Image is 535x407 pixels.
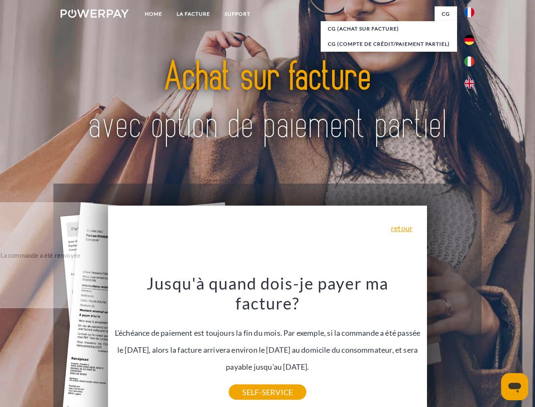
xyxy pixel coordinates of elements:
[113,273,422,392] div: L'échéance de paiement est toujours la fin du mois. Par exemple, si la commande a été passée le [...
[501,373,528,400] iframe: Bouton de lancement de la fenêtre de messagerie
[113,273,422,314] h3: Jusqu'à quand dois-je payer ma facture?
[464,7,474,17] img: fr
[217,6,258,22] a: Support
[61,9,129,18] img: logo-powerpay-white.svg
[81,41,454,162] img: title-powerpay_fr.svg
[464,56,474,67] img: it
[435,6,457,22] a: CG
[138,6,169,22] a: Home
[391,224,413,232] a: retour
[464,35,474,45] img: de
[169,6,217,22] a: LA FACTURE
[321,36,457,52] a: CG (Compte de crédit/paiement partiel)
[321,21,457,36] a: CG (achat sur facture)
[229,385,306,400] a: SELF-SERVICE
[464,78,474,89] img: en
